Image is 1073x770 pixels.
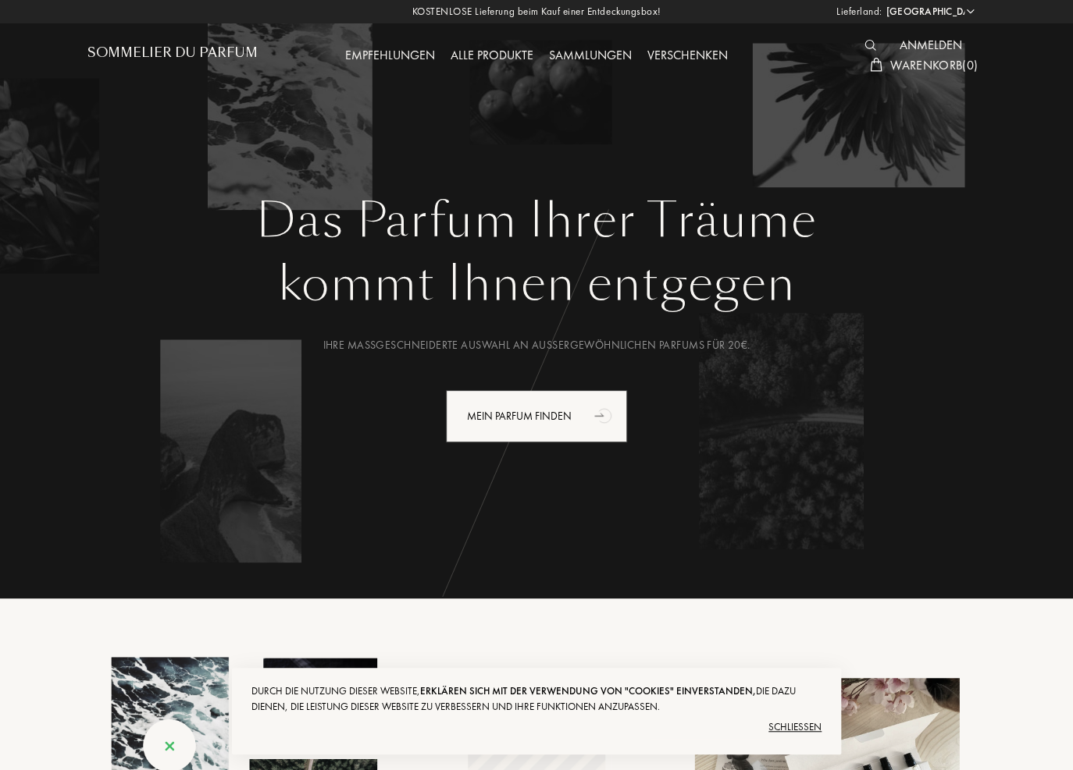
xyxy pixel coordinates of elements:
[836,4,882,20] span: Lieferland:
[99,337,974,353] div: Ihre maßgeschneiderte Auswahl an außergewöhnlichen Parfums für 20€.
[864,40,876,51] img: search_icn_white.svg
[420,684,756,697] span: erklären sich mit der Verwendung von "Cookies" einverstanden,
[337,46,443,66] div: Empfehlungen
[87,45,258,66] a: Sommelier du Parfum
[443,46,541,66] div: Alle Produkte
[892,37,970,53] a: Anmelden
[640,46,736,66] div: Verschenken
[337,47,443,63] a: Empfehlungen
[99,249,974,319] div: kommt Ihnen entgegen
[870,58,882,72] img: cart_white.svg
[541,47,640,63] a: Sammlungen
[446,390,627,442] div: Mein Parfum finden
[541,46,640,66] div: Sammlungen
[892,36,970,56] div: Anmelden
[890,57,978,73] span: Warenkorb ( 0 )
[434,390,639,442] a: Mein Parfum findenanimation
[589,399,620,431] div: animation
[99,193,974,249] h1: Das Parfum Ihrer Träume
[640,47,736,63] a: Verschenken
[87,45,258,60] h1: Sommelier du Parfum
[251,683,822,715] div: Durch die Nutzung dieser Website, die dazu dienen, die Leistung dieser Website zu verbessern und ...
[251,715,822,740] div: Schließen
[964,5,976,17] img: arrow_w.png
[443,47,541,63] a: Alle Produkte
